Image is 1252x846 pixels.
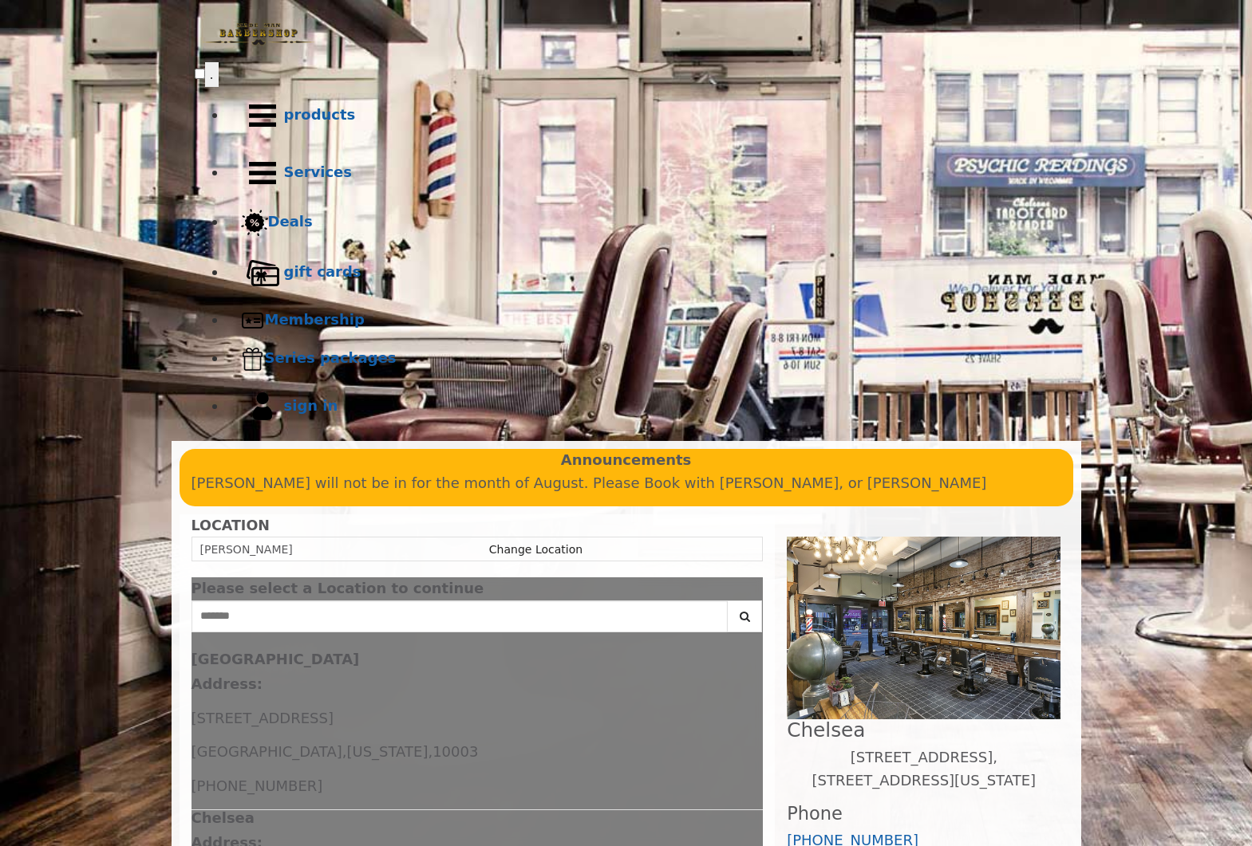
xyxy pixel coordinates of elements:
p: [PERSON_NAME] will not be in for the month of August. Please Book with [PERSON_NAME], or [PERSON_... [192,472,1061,495]
span: , [342,743,347,760]
b: Membership [265,311,365,328]
b: Deals [268,213,313,230]
h2: Chelsea [787,719,1060,741]
a: DealsDeals [227,202,1058,244]
b: gift cards [284,263,361,280]
img: sign in [241,385,284,428]
span: Please select a Location to continue [192,580,484,596]
span: [STREET_ADDRESS] [192,710,334,726]
img: Deals [241,209,268,237]
span: 10003 [432,743,478,760]
h3: Phone [787,804,1060,824]
input: menu toggle [195,69,205,79]
input: Search Center [192,600,729,632]
a: Productsproducts [227,87,1058,144]
a: Gift cardsgift cards [227,244,1058,301]
a: sign insign in [227,378,1058,435]
img: Products [241,94,284,137]
span: [PHONE_NUMBER] [192,777,323,794]
b: Series packages [265,349,397,366]
img: Made Man Barbershop logo [195,9,322,60]
b: Announcements [561,449,692,472]
img: Services [241,151,284,195]
b: Chelsea [192,809,255,826]
b: LOCATION [192,517,270,533]
b: sign in [284,397,338,414]
i: Search button [736,611,754,622]
a: Change Location [489,543,583,556]
b: Address: [192,675,263,692]
a: MembershipMembership [227,301,1058,340]
a: Series packagesSeries packages [227,340,1058,378]
p: [STREET_ADDRESS],[STREET_ADDRESS][US_STATE] [787,746,1060,793]
span: , [428,743,432,760]
span: [GEOGRAPHIC_DATA] [192,743,342,760]
b: products [284,106,356,123]
div: Center Select [192,600,764,640]
button: menu toggle [205,62,219,87]
span: [US_STATE] [346,743,428,760]
b: [GEOGRAPHIC_DATA] [192,651,360,667]
button: close dialog [739,584,763,594]
span: [PERSON_NAME] [200,543,293,556]
img: Gift cards [241,251,284,294]
span: . [210,66,214,82]
img: Membership [241,309,265,332]
b: Services [284,163,353,180]
a: ServicesServices [227,144,1058,202]
img: Series packages [241,347,265,371]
